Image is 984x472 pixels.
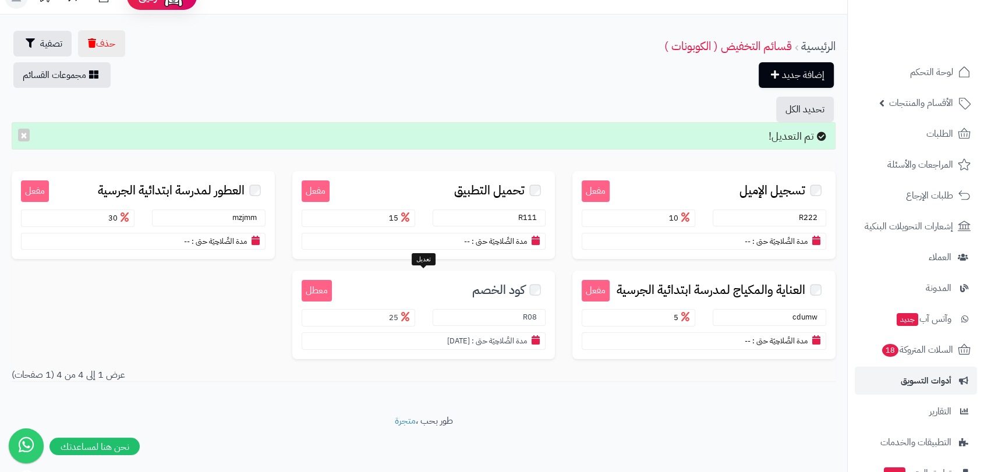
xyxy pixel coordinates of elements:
span: -- [745,335,751,346]
a: طلبات الإرجاع [855,182,977,210]
div: عرض 1 إلى 4 من 4 (1 صفحات) [3,368,424,382]
a: متجرة [395,414,416,428]
span: طلبات الإرجاع [906,187,953,204]
a: مفعل العناية والمكياج لمدرسة ابتدائية الجرسية cdumw 5 مدة الصَّلاحِيَة حتى : -- [572,271,836,359]
span: 25 [389,312,412,323]
a: المدونة [855,274,977,302]
a: المراجعات والأسئلة [855,151,977,179]
span: -- [184,236,190,247]
div: تم التعديل! [12,122,836,150]
span: أدوات التسويق [901,372,951,389]
span: الطلبات [926,126,953,142]
small: مدة الصَّلاحِيَة حتى : [192,236,247,247]
small: معطل [302,280,332,301]
span: تحميل التطبيق [454,184,525,197]
span: العملاء [929,249,951,265]
span: جديد [897,313,918,326]
span: -- [464,236,470,247]
a: الطلبات [855,120,977,148]
span: 10 [669,212,692,223]
a: الرئيسية [801,37,836,55]
div: تعديل [412,253,436,266]
span: العناية والمكياج لمدرسة ابتدائية الجرسية [617,283,805,297]
a: العملاء [855,243,977,271]
span: لوحة التحكم [910,64,953,80]
a: إشعارات التحويلات البنكية [855,212,977,240]
small: مدة الصَّلاحِيَة حتى : [752,236,808,247]
a: وآتس آبجديد [855,305,977,333]
small: مفعل [21,180,49,202]
a: أدوات التسويق [855,367,977,395]
span: [DATE] [447,335,470,346]
a: السلات المتروكة18 [855,336,977,364]
small: مفعل [302,180,330,202]
a: لوحة التحكم [855,58,977,86]
small: R08 [523,311,543,322]
span: 5 [674,312,692,323]
a: إضافة جديد [759,62,834,88]
small: R111 [518,212,543,223]
span: -- [745,236,751,247]
span: 30 [108,212,132,223]
a: التقارير [855,398,977,425]
small: مفعل [582,180,610,202]
span: السلات المتروكة [881,342,953,358]
span: إشعارات التحويلات البنكية [865,218,953,235]
span: 15 [389,212,412,223]
button: حذف [78,30,125,57]
button: × [18,129,30,141]
span: الأقسام والمنتجات [889,95,953,111]
button: تحديد الكل [776,97,834,122]
small: مفعل [582,280,610,301]
span: تصفية [40,37,62,51]
span: العطور لمدرسة ابتدائية الجرسية [98,184,245,197]
span: وآتس آب [895,311,951,327]
span: المدونة [926,280,951,296]
a: مفعل العطور لمدرسة ابتدائية الجرسية mzjmm 30 مدة الصَّلاحِيَة حتى : -- [12,171,275,259]
span: التطبيقات والخدمات [880,434,951,450]
span: تسجيل الإميل [739,184,805,197]
span: كود الخصم [472,283,525,297]
a: التطبيقات والخدمات [855,428,977,456]
a: مفعل تحميل التطبيق R111 15 مدة الصَّلاحِيَة حتى : -- [292,171,555,259]
small: مدة الصَّلاحِيَة حتى : [752,335,808,346]
a: معطل كود الخصم R08 25 مدة الصَّلاحِيَة حتى : [DATE] [292,271,555,359]
small: mzjmm [232,212,263,223]
button: تصفية [13,31,72,56]
span: 18 [882,344,898,357]
small: R222 [799,212,823,223]
small: cdumw [792,311,823,322]
a: مفعل تسجيل الإميل R222 10 مدة الصَّلاحِيَة حتى : -- [572,171,836,259]
a: قسائم التخفيض ( الكوبونات ) [664,37,792,55]
small: مدة الصَّلاحِيَة حتى : [472,335,527,346]
small: مدة الصَّلاحِيَة حتى : [472,236,527,247]
span: التقارير [929,403,951,420]
a: مجموعات القسائم [13,62,111,88]
span: المراجعات والأسئلة [887,157,953,173]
